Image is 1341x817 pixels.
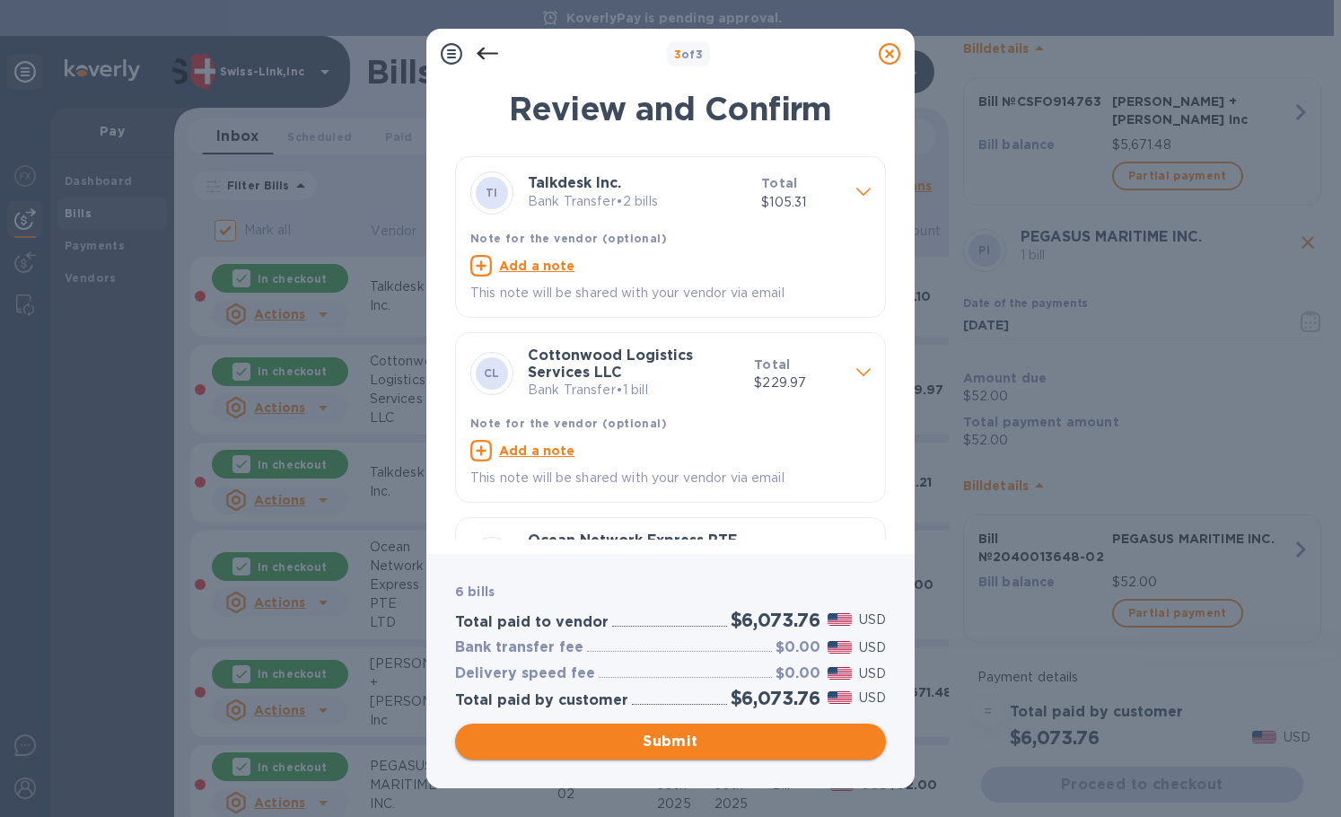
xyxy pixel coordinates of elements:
[470,347,871,488] div: CLCottonwood Logistics Services LLCBank Transfer•1 billTotal$229.97Note for the vendor (optional)...
[1251,731,1341,817] iframe: Chat Widget
[776,665,820,682] h3: $0.00
[828,613,852,626] img: USD
[761,176,797,190] b: Total
[455,584,495,599] b: 6 bills
[859,638,886,657] p: USD
[469,731,872,752] span: Submit
[470,469,871,488] p: This note will be shared with your vendor via email
[528,531,737,566] b: Ocean Network Express PTE LTD
[528,174,621,191] b: Talkdesk Inc.
[761,193,842,212] p: $105.31
[859,689,886,707] p: USD
[470,532,871,672] div: OLOcean Network Express PTE LTDBank Transfer•1 billTotal$15.00Note for the vendor (optional)Add a...
[455,665,595,682] h3: Delivery speed fee
[455,614,609,631] h3: Total paid to vendor
[859,611,886,629] p: USD
[731,687,820,709] h2: $6,073.76
[828,691,852,704] img: USD
[499,259,575,273] u: Add a note
[455,90,886,127] h1: Review and Confirm
[754,357,790,372] b: Total
[528,381,740,400] p: Bank Transfer • 1 bill
[499,444,575,458] u: Add a note
[828,641,852,654] img: USD
[486,186,498,199] b: TI
[754,373,842,392] p: $229.97
[455,724,886,760] button: Submit
[828,667,852,680] img: USD
[674,48,704,61] b: of 3
[470,171,871,303] div: TITalkdesk Inc.Bank Transfer•2 billsTotal$105.31Note for the vendor (optional)Add a noteThis note...
[528,347,693,381] b: Cottonwood Logistics Services LLC
[455,692,628,709] h3: Total paid by customer
[731,609,820,631] h2: $6,073.76
[470,232,667,245] b: Note for the vendor (optional)
[859,664,886,683] p: USD
[674,48,681,61] span: 3
[455,639,583,656] h3: Bank transfer fee
[484,366,500,380] b: CL
[528,192,747,211] p: Bank Transfer • 2 bills
[470,417,667,430] b: Note for the vendor (optional)
[776,639,820,656] h3: $0.00
[470,284,871,303] p: This note will be shared with your vendor via email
